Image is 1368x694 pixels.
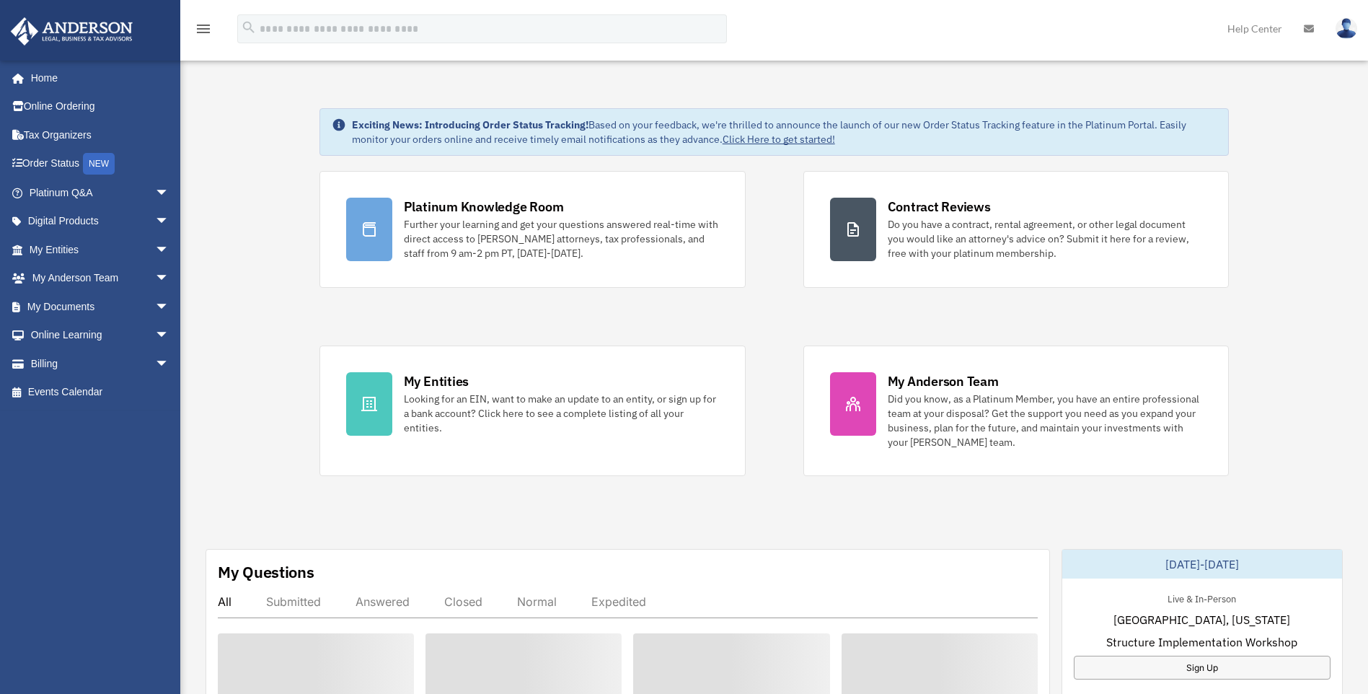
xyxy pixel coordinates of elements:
a: Events Calendar [10,378,191,407]
a: My Entitiesarrow_drop_down [10,235,191,264]
div: My Questions [218,561,314,583]
a: My Anderson Teamarrow_drop_down [10,264,191,293]
span: [GEOGRAPHIC_DATA], [US_STATE] [1113,611,1290,628]
a: Tax Organizers [10,120,191,149]
div: Did you know, as a Platinum Member, you have an entire professional team at your disposal? Get th... [888,392,1203,449]
div: Submitted [266,594,321,609]
a: Platinum Knowledge Room Further your learning and get your questions answered real-time with dire... [319,171,746,288]
img: Anderson Advisors Platinum Portal [6,17,137,45]
span: arrow_drop_down [155,349,184,379]
a: My Anderson Team Did you know, as a Platinum Member, you have an entire professional team at your... [803,346,1230,476]
a: Home [10,63,184,92]
div: My Anderson Team [888,372,999,390]
div: Based on your feedback, we're thrilled to announce the launch of our new Order Status Tracking fe... [352,118,1217,146]
span: arrow_drop_down [155,235,184,265]
a: Contract Reviews Do you have a contract, rental agreement, or other legal document you would like... [803,171,1230,288]
div: Do you have a contract, rental agreement, or other legal document you would like an attorney's ad... [888,217,1203,260]
div: Expedited [591,594,646,609]
i: menu [195,20,212,38]
a: Online Ordering [10,92,191,121]
div: All [218,594,231,609]
a: Order StatusNEW [10,149,191,179]
div: NEW [83,153,115,175]
i: search [241,19,257,35]
img: User Pic [1336,18,1357,39]
div: Looking for an EIN, want to make an update to an entity, or sign up for a bank account? Click her... [404,392,719,435]
a: Online Learningarrow_drop_down [10,321,191,350]
div: Answered [356,594,410,609]
div: Closed [444,594,482,609]
a: Billingarrow_drop_down [10,349,191,378]
div: [DATE]-[DATE] [1062,550,1342,579]
div: My Entities [404,372,469,390]
span: arrow_drop_down [155,178,184,208]
span: arrow_drop_down [155,292,184,322]
span: Structure Implementation Workshop [1106,633,1297,651]
div: Platinum Knowledge Room [404,198,564,216]
span: arrow_drop_down [155,264,184,294]
span: arrow_drop_down [155,207,184,237]
span: arrow_drop_down [155,321,184,351]
a: Sign Up [1074,656,1331,680]
div: Contract Reviews [888,198,991,216]
div: Further your learning and get your questions answered real-time with direct access to [PERSON_NAM... [404,217,719,260]
a: My Documentsarrow_drop_down [10,292,191,321]
div: Normal [517,594,557,609]
a: Click Here to get started! [723,133,835,146]
strong: Exciting News: Introducing Order Status Tracking! [352,118,588,131]
div: Live & In-Person [1156,590,1248,605]
a: menu [195,25,212,38]
a: My Entities Looking for an EIN, want to make an update to an entity, or sign up for a bank accoun... [319,346,746,476]
a: Platinum Q&Aarrow_drop_down [10,178,191,207]
a: Digital Productsarrow_drop_down [10,207,191,236]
